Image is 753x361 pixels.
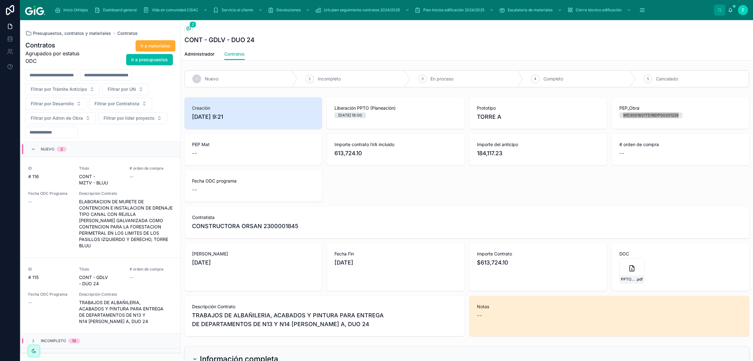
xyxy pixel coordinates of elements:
[313,4,413,16] a: Urb plan seguimiento contratos 2024/2025
[647,76,649,81] span: 5
[152,8,198,13] span: Vida en comunidad CISAC
[334,251,457,257] span: Fecha Fin
[619,251,742,257] span: DOC
[184,36,254,44] h1: CONT - GDLV - DUO 24
[334,149,457,158] span: 613,724.10
[103,8,137,13] span: Dashboard general
[117,30,138,36] a: Contratos
[324,8,400,13] span: Urb plan seguimiento contratos 2024/2025
[25,112,96,124] button: Select Button
[31,86,87,92] span: Filtrar por Trámite Anticipo
[28,299,32,306] span: --
[94,101,139,107] span: Filtrar por Contratista
[621,277,636,282] span: PPTO---GDLV---DUO-24---DETALLADO-DE-DEPARTAMENTOS-TORRE-A-NIVEL-13-Y-14---[GEOGRAPHIC_DATA]
[477,105,599,111] span: Prototipo
[477,304,742,310] span: Notas
[619,149,624,158] span: --
[79,199,173,249] span: ELABORACION DE MURETE DE CONTENCION E INSTALACION DE DRENAJE TIPO CANAL CON REJILLA [PERSON_NAME]...
[477,141,599,148] span: Importe del anticipo
[28,267,72,272] span: ID
[79,267,122,272] span: Título
[576,8,622,13] span: Cierre técnico edificación
[192,105,314,111] span: Creación
[619,141,742,148] span: # orden de compra
[619,105,742,111] span: PEP_Obra
[636,277,643,282] span: .pdf
[98,112,167,124] button: Select Button
[28,292,72,297] span: Fecha ODC Programa
[79,173,122,186] span: CONT - MZTV - BLUU
[102,83,149,95] button: Select Button
[623,112,679,118] div: WD3001601TD1BDP00301229
[130,267,173,272] span: # orden de compra
[131,57,168,63] span: Ir a presupuestos
[61,147,63,152] div: 2
[276,8,301,13] span: Devoluciones
[31,115,83,121] span: Filtrar por Admn de Obra
[25,5,45,15] img: App logo
[423,8,484,13] span: Plan Inicios edificación 2024/2025
[192,149,197,158] span: --
[211,4,266,16] a: Servicio al cliente
[192,178,314,184] span: Fecha ODC programa
[141,4,211,16] a: Vida en comunidad CISAC
[28,199,32,205] span: --
[33,30,111,36] span: Presupuestos, contratos y materiales
[31,101,74,107] span: Filtrar por Desarrollo
[79,191,173,196] span: Descripción Contrato
[126,54,173,65] button: Ir a presupuestos
[192,185,197,194] span: --
[565,4,634,16] a: Cierre técnico edificación
[196,76,198,81] span: 1
[190,21,196,28] span: 2
[308,76,311,81] span: 2
[184,25,193,33] button: 2
[318,76,341,82] span: Incompleto
[224,48,245,60] a: Contratos
[92,4,141,16] a: Dashboard general
[477,112,599,121] span: TORRE A
[497,4,565,16] a: Escalatoria de materiales
[192,258,314,267] span: [DATE]
[50,3,714,17] div: scrollable content
[192,304,457,310] span: Descripción Contrato
[41,338,66,343] span: Incompleto
[413,4,497,16] a: Plan Inicios edificación 2024/2025
[53,4,92,16] a: Inicio OtHojas
[184,51,214,57] span: Administrador
[25,41,87,50] h1: Contratos
[104,115,154,121] span: Filtrar por líder proyecto
[338,112,362,118] div: [DATE] 18:00
[430,76,453,82] span: En proceso
[477,251,599,257] span: Importe Contrato
[222,8,253,13] span: Servicio al cliente
[334,105,457,111] span: Liberación PPTO (Planeación)
[79,166,122,171] span: Título
[508,8,553,13] span: Escalatoria de materiales
[130,166,173,171] span: # orden de compra
[742,8,744,13] span: Z
[21,157,180,258] a: ID# 116TítuloCONT - MZTV - BLUU# orden de compra--Fecha ODC Programa--Descripción ContratoELABORA...
[79,274,122,287] span: CONT - GDLV - DUO 24
[543,76,563,82] span: Completo
[534,76,537,81] span: 4
[192,222,298,231] span: CONSTRUCTORA ORSAN 2300001845
[477,311,482,320] span: --
[205,76,218,82] span: Nuevo
[25,50,87,65] span: Agrupados por estatus ODC
[21,258,180,334] a: ID# 115TítuloCONT - GDLV - DUO 24# orden de compra--Fecha ODC Programa--Descripción ContratoTRABA...
[28,274,72,281] span: # 115
[25,30,111,36] a: Presupuestos, contratos y materiales
[266,4,313,16] a: Devoluciones
[141,43,170,49] span: Ir a materiales
[477,149,599,158] span: 184,117.23
[192,141,314,148] span: PEP Mat
[25,83,100,95] button: Select Button
[224,51,245,57] span: Contratos
[136,40,175,52] button: Ir a materiales
[130,173,133,180] span: --
[89,98,152,110] button: Select Button
[79,292,173,297] span: Descripción Contrato
[79,299,173,325] span: TRABAJOS DE ALBAÑILERIA, ACABADOS Y PINTURA PARA ENTREGA DE DEPARTAMENTOS DE N13 Y N14 [PERSON_NA...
